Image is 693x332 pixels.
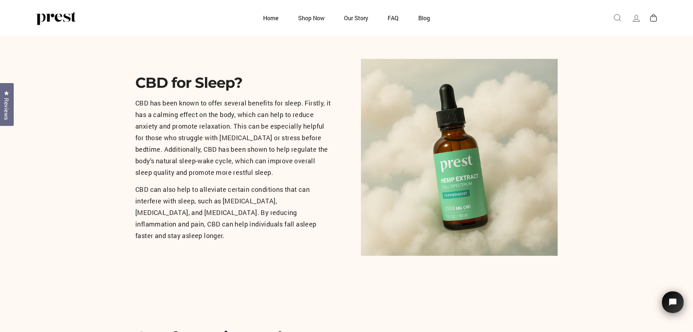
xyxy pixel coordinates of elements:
[289,11,334,25] a: Shop Now
[36,11,76,25] img: PREST ORGANICS
[254,11,439,25] ul: Primary
[135,97,332,178] p: CBD has been known to offer several benefits for sleep. Firstly, it has a calming effect on the b...
[409,11,439,25] a: Blog
[335,11,377,25] a: Our Story
[135,184,332,241] p: CBD can also help to alleviate certain conditions that can interfere with sleep, such as [MEDICAL...
[379,11,407,25] a: FAQ
[135,74,332,92] h2: CBD for Sleep?
[653,281,693,332] iframe: Tidio Chat
[2,98,11,120] span: Reviews
[254,11,287,25] a: Home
